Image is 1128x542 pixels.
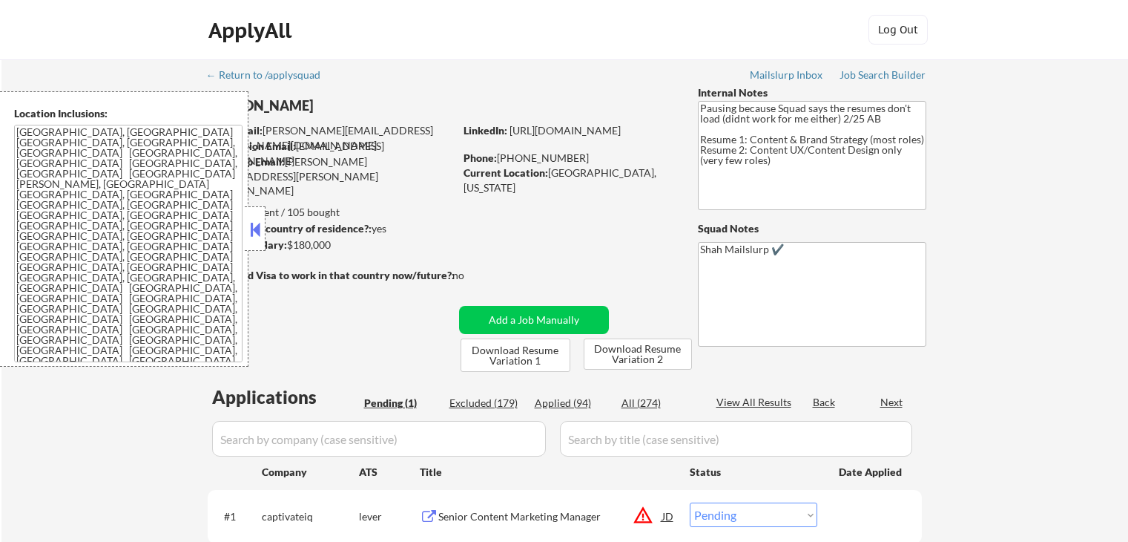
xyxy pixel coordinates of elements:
div: ← Return to /applysquad [206,70,334,80]
div: All (274) [621,396,696,411]
div: yes [207,221,449,236]
div: Mailslurp Inbox [750,70,824,80]
div: Job Search Builder [840,70,926,80]
div: Next [880,395,904,410]
div: [EMAIL_ADDRESS][DOMAIN_NAME] [208,139,454,168]
button: warning_amber [633,505,653,526]
div: Applied (94) [535,396,609,411]
div: [PERSON_NAME][EMAIL_ADDRESS][PERSON_NAME][DOMAIN_NAME] [208,123,454,152]
input: Search by company (case sensitive) [212,421,546,457]
button: Add a Job Manually [459,306,609,334]
strong: Current Location: [464,166,548,179]
div: Title [420,465,676,480]
div: no [452,268,495,283]
div: #1 [224,509,250,524]
div: captivateiq [262,509,359,524]
div: 95 sent / 105 bought [207,205,454,220]
div: Status [690,458,817,485]
div: [GEOGRAPHIC_DATA], [US_STATE] [464,166,673,195]
div: Location Inclusions: [14,106,243,121]
div: $180,000 [207,238,454,252]
div: Senior Content Marketing Manager [438,509,662,524]
div: Pending (1) [364,396,438,411]
div: Internal Notes [698,85,926,100]
div: Company [262,465,359,480]
div: [PHONE_NUMBER] [464,151,673,166]
button: Log Out [868,15,928,45]
strong: LinkedIn: [464,124,507,137]
input: Search by title (case sensitive) [560,421,912,457]
div: Applications [212,388,359,406]
div: ATS [359,465,420,480]
div: [PERSON_NAME][EMAIL_ADDRESS][PERSON_NAME][DOMAIN_NAME] [208,154,454,198]
div: ApplyAll [208,18,296,43]
div: [PERSON_NAME] [208,97,512,115]
a: ← Return to /applysquad [206,69,334,84]
strong: Will need Visa to work in that country now/future?: [208,269,455,281]
div: Squad Notes [698,221,926,236]
div: Date Applied [839,465,904,480]
div: lever [359,509,420,524]
div: Excluded (179) [449,396,524,411]
strong: Phone: [464,151,497,164]
div: View All Results [716,395,796,410]
strong: Can work in country of residence?: [207,222,372,235]
a: Mailslurp Inbox [750,69,824,84]
button: Download Resume Variation 1 [461,339,570,372]
div: JD [661,503,676,529]
button: Download Resume Variation 2 [584,339,692,370]
a: [URL][DOMAIN_NAME] [509,124,621,137]
a: Job Search Builder [840,69,926,84]
div: Back [813,395,837,410]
